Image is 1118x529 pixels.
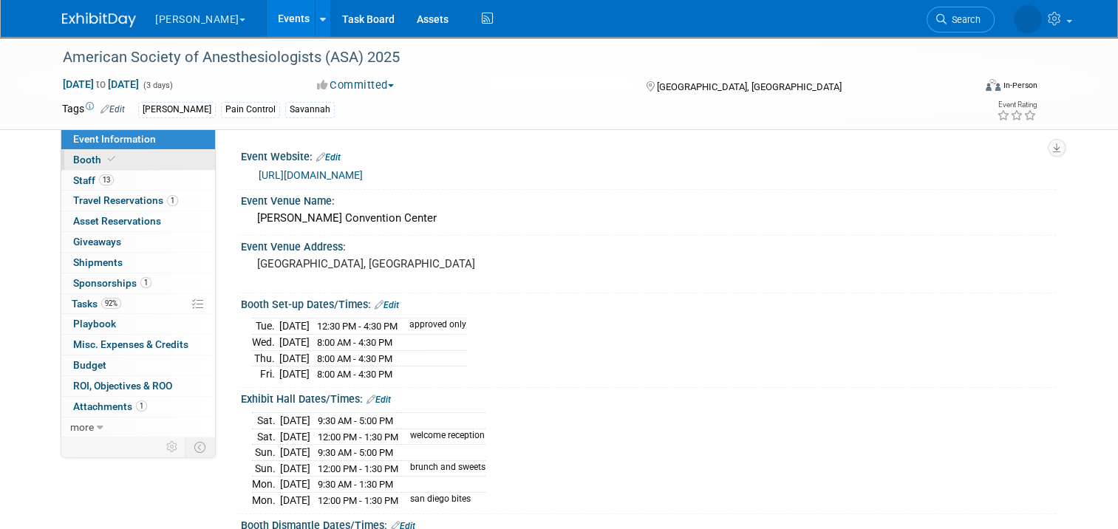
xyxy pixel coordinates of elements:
pre: [GEOGRAPHIC_DATA], [GEOGRAPHIC_DATA] [257,257,565,270]
div: Pain Control [221,102,280,117]
button: Committed [312,78,400,93]
a: Staff13 [61,171,215,191]
td: [DATE] [279,318,310,335]
span: Staff [73,174,114,186]
td: [DATE] [279,350,310,366]
span: Asset Reservations [73,215,161,227]
div: Booth Set-up Dates/Times: [241,293,1056,313]
a: Giveaways [61,232,215,252]
div: Event Website: [241,146,1056,165]
a: Sponsorships1 [61,273,215,293]
a: Edit [100,104,125,115]
span: Misc. Expenses & Credits [73,338,188,350]
div: [PERSON_NAME] [138,102,216,117]
span: 1 [136,400,147,412]
td: Wed. [252,335,279,351]
span: Shipments [73,256,123,268]
td: Sat. [252,413,280,429]
span: 9:30 AM - 5:00 PM [318,447,393,458]
td: Tags [62,101,125,118]
td: [DATE] [280,413,310,429]
a: Shipments [61,253,215,273]
a: Budget [61,355,215,375]
td: Fri. [252,366,279,382]
td: Mon. [252,477,280,493]
td: [DATE] [280,493,310,508]
span: 13 [99,174,114,185]
span: Playbook [73,318,116,330]
td: [DATE] [279,335,310,351]
span: Sponsorships [73,277,151,289]
span: Attachments [73,400,147,412]
td: [DATE] [280,477,310,493]
div: Event Rating [997,101,1037,109]
div: [PERSON_NAME] Convention Center [252,207,1045,230]
td: brunch and sweets [401,460,485,477]
td: Tue. [252,318,279,335]
a: Edit [367,395,391,405]
img: ExhibitDay [62,13,136,27]
a: more [61,417,215,437]
td: Thu. [252,350,279,366]
a: Travel Reservations1 [61,191,215,211]
td: welcome reception [401,429,485,445]
span: 12:00 PM - 1:30 PM [318,463,398,474]
td: san diego bites [401,493,485,508]
div: American Society of Anesthesiologists (ASA) 2025 [58,44,955,71]
span: 1 [167,195,178,206]
td: Mon. [252,493,280,508]
a: [URL][DOMAIN_NAME] [259,169,363,181]
td: [DATE] [280,460,310,477]
a: Attachments1 [61,397,215,417]
span: ROI, Objectives & ROO [73,380,172,392]
span: Event Information [73,133,156,145]
div: Event Format [893,77,1037,99]
a: Search [927,7,995,33]
span: 8:00 AM - 4:30 PM [317,369,392,380]
span: 9:30 AM - 5:00 PM [318,415,393,426]
a: Tasks92% [61,294,215,314]
span: to [94,78,108,90]
span: [DATE] [DATE] [62,78,140,91]
span: (3 days) [142,81,173,90]
div: Savannah [285,102,335,117]
span: 92% [101,298,121,309]
span: [GEOGRAPHIC_DATA], [GEOGRAPHIC_DATA] [657,81,842,92]
img: Savannah Jones [1014,5,1042,33]
td: [DATE] [280,429,310,445]
td: Personalize Event Tab Strip [160,437,185,457]
span: 8:00 AM - 4:30 PM [317,353,392,364]
span: Tasks [72,298,121,310]
span: Budget [73,359,106,371]
a: Booth [61,150,215,170]
div: In-Person [1003,80,1037,91]
a: Edit [316,152,341,163]
span: 8:00 AM - 4:30 PM [317,337,392,348]
span: more [70,421,94,433]
td: Sat. [252,429,280,445]
a: ROI, Objectives & ROO [61,376,215,396]
img: Format-Inperson.png [986,79,1001,91]
span: 12:00 PM - 1:30 PM [318,495,398,506]
td: Sun. [252,460,280,477]
a: Misc. Expenses & Credits [61,335,215,355]
span: Travel Reservations [73,194,178,206]
td: [DATE] [279,366,310,382]
div: Event Venue Address: [241,236,1056,254]
a: Asset Reservations [61,211,215,231]
span: Search [947,14,981,25]
span: 12:30 PM - 4:30 PM [317,321,398,332]
a: Edit [375,300,399,310]
a: Event Information [61,129,215,149]
div: Event Venue Name: [241,190,1056,208]
span: 12:00 PM - 1:30 PM [318,431,398,443]
span: 9:30 AM - 1:30 PM [318,479,393,490]
span: 1 [140,277,151,288]
td: [DATE] [280,445,310,461]
td: Toggle Event Tabs [185,437,216,457]
td: approved only [400,318,466,335]
a: Playbook [61,314,215,334]
i: Booth reservation complete [108,155,115,163]
td: Sun. [252,445,280,461]
div: Exhibit Hall Dates/Times: [241,388,1056,407]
